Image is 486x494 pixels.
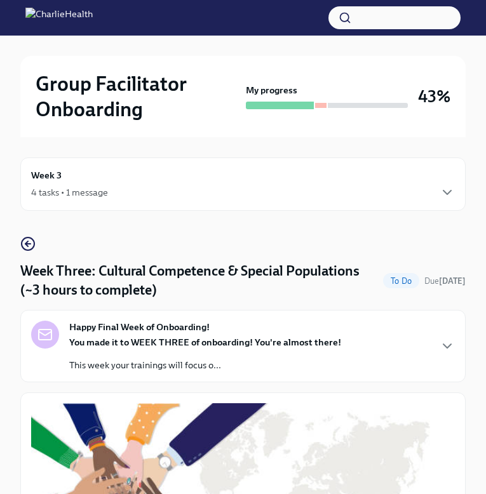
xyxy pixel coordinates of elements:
[25,8,93,28] img: CharlieHealth
[69,337,341,348] strong: You made it to WEEK THREE of onboarding! You're almost there!
[383,276,419,286] span: To Do
[69,321,210,333] strong: Happy Final Week of Onboarding!
[424,276,466,286] span: Due
[36,71,241,122] h2: Group Facilitator Onboarding
[439,276,466,286] strong: [DATE]
[418,85,450,108] h3: 43%
[31,168,62,182] h6: Week 3
[20,262,378,300] h4: Week Three: Cultural Competence & Special Populations (~3 hours to complete)
[69,359,341,371] p: This week your trainings will focus o...
[424,275,466,287] span: September 23rd, 2025 10:00
[246,84,297,97] strong: My progress
[31,186,108,199] div: 4 tasks • 1 message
